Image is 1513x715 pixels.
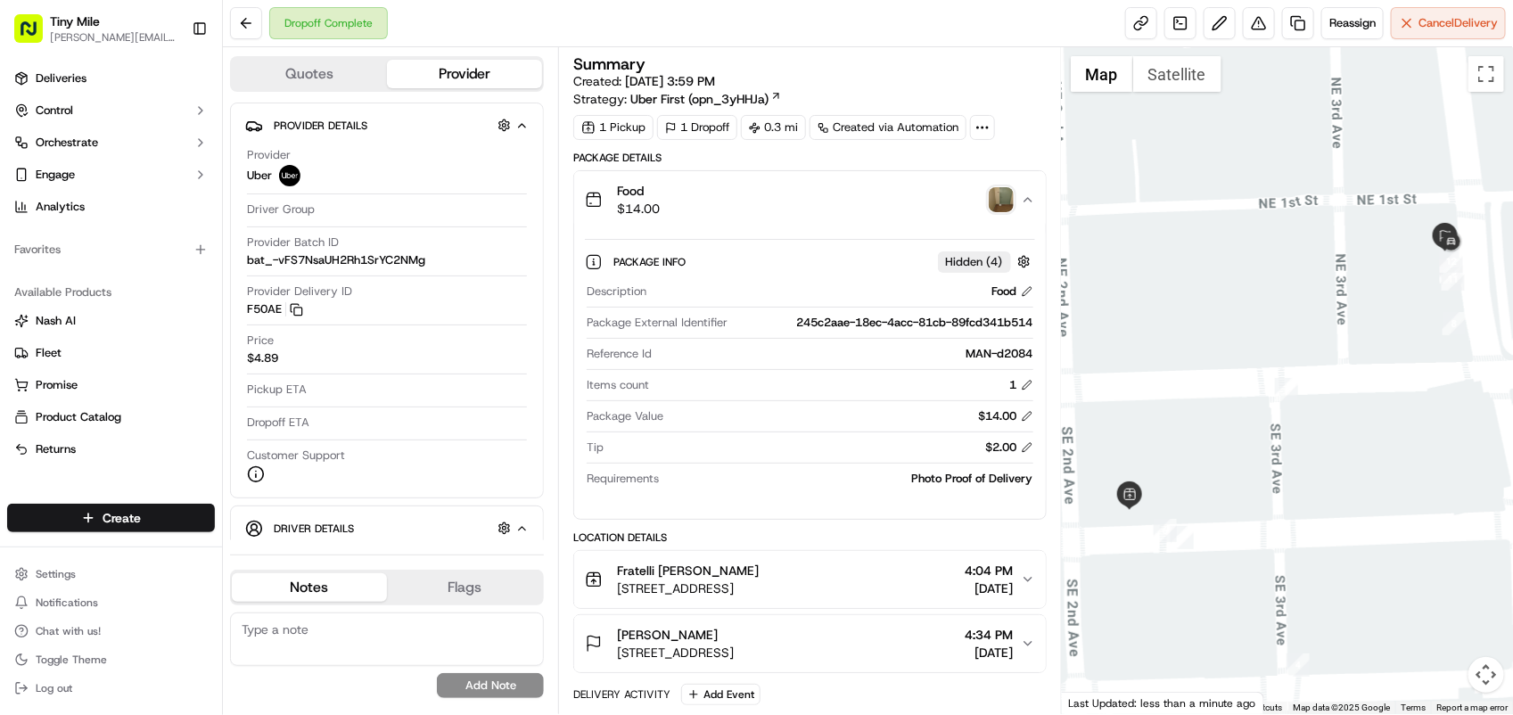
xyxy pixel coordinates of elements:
div: Delivery Activity [573,687,670,702]
button: Nash AI [7,307,215,335]
button: Notes [232,573,387,602]
span: • [148,276,154,291]
span: Chat with us! [36,624,101,638]
button: Show street map [1071,56,1133,92]
div: Food$14.00photo_proof_of_delivery image [574,228,1045,519]
span: Orchestrate [36,135,98,151]
img: Nash [18,18,53,53]
span: Product Catalog [36,409,121,425]
span: Knowledge Base [36,399,136,416]
div: 💻 [151,400,165,415]
span: Customer Support [247,448,345,464]
button: Fratelli [PERSON_NAME][STREET_ADDRESS]4:04 PM[DATE] [574,551,1045,608]
button: Provider Details [245,111,529,140]
div: Package Details [573,151,1046,165]
span: • [59,325,65,339]
div: 0.3 mi [741,115,806,140]
button: Hidden (4) [938,251,1035,273]
img: 5e9a9d7314ff4150bce227a61376b483.jpg [37,170,70,202]
button: Quotes [232,60,387,88]
span: Analytics [36,199,85,215]
span: Cancel Delivery [1418,15,1498,31]
span: Provider [247,147,291,163]
span: Settings [36,567,76,581]
span: Nash AI [36,313,76,329]
button: [PERSON_NAME][STREET_ADDRESS]4:34 PM[DATE] [574,615,1045,672]
h3: Summary [573,56,645,72]
a: Created via Automation [810,115,966,140]
span: Provider Details [274,119,367,133]
span: Deliveries [36,70,86,86]
button: Reassign [1321,7,1384,39]
button: Chat with us! [7,619,215,644]
img: 1736555255976-a54dd68f-1ca7-489b-9aae-adbdc363a1c4 [18,170,50,202]
button: Tiny Mile [50,12,100,30]
div: MAN-d2084 [659,346,1032,362]
button: Notifications [7,590,215,615]
a: Report a map error [1436,703,1508,712]
button: Map camera controls [1468,657,1504,693]
button: Settings [7,562,215,587]
span: Log out [36,681,72,695]
span: [DATE] [966,579,1014,597]
button: F50AE [247,301,303,317]
button: Add Event [681,684,761,705]
span: [STREET_ADDRESS] [617,579,759,597]
span: Package External Identifier [587,315,728,331]
img: Angelique Valdez [18,259,46,288]
div: 11 [1442,267,1465,291]
div: Photo Proof of Delivery [666,471,1032,487]
a: Nash AI [14,313,208,329]
button: See all [276,228,325,250]
span: Dropoff ETA [247,415,309,431]
img: photo_proof_of_delivery image [989,187,1014,212]
span: Food [617,182,660,200]
span: [DATE] [158,276,194,291]
span: Package Info [613,255,689,269]
span: Fratelli [PERSON_NAME] [617,562,759,579]
div: 12 [1440,250,1463,273]
span: Uber First (opn_3yHHJa) [630,90,769,108]
a: 💻API Documentation [144,391,293,423]
div: 1 [1010,377,1033,393]
a: Analytics [7,193,215,221]
div: 4 [1287,653,1310,677]
button: Tiny Mile[PERSON_NAME][EMAIL_ADDRESS] [7,7,185,50]
a: Uber First (opn_3yHHJa) [630,90,782,108]
span: $4.89 [247,350,278,366]
span: API Documentation [169,399,286,416]
button: Create [7,504,215,532]
span: [DATE] 3:59 PM [625,73,715,89]
button: Flags [387,573,542,602]
div: We're available if you need us! [80,188,245,202]
span: Map data ©2025 Google [1293,703,1390,712]
span: Items count [587,377,649,393]
a: Returns [14,441,208,457]
span: [DATE] [966,644,1014,662]
span: Control [36,103,73,119]
span: Toggle Theme [36,653,107,667]
div: Start new chat [80,170,292,188]
span: [STREET_ADDRESS] [617,644,734,662]
input: Got a question? Start typing here... [46,115,321,134]
div: $2.00 [986,440,1033,456]
a: Promise [14,377,208,393]
span: Description [587,284,646,300]
img: Google [1066,691,1125,714]
button: Show satellite imagery [1133,56,1221,92]
button: Returns [7,435,215,464]
div: 1 Pickup [573,115,654,140]
span: Created: [573,72,715,90]
button: Toggle Theme [7,647,215,672]
span: Requirements [587,471,659,487]
div: Location Details [573,530,1046,545]
span: Engage [36,167,75,183]
span: bat_-vFS7NsaUH2Rh1SrYC2NMg [247,252,425,268]
button: Log out [7,676,215,701]
div: 8 [1443,312,1466,335]
span: Provider Delivery ID [247,284,352,300]
div: $14.00 [979,408,1033,424]
span: Promise [36,377,78,393]
a: Terms (opens in new tab) [1401,703,1426,712]
span: [DATE] [69,325,105,339]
